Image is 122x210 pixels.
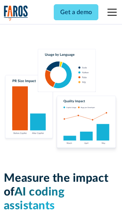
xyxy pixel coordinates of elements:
[4,49,119,153] img: Charts tracking GitHub Copilot's usage and impact on velocity and quality
[4,5,28,21] a: home
[54,4,98,20] a: Get a demo
[4,5,28,21] img: Logo of the analytics and reporting company Faros.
